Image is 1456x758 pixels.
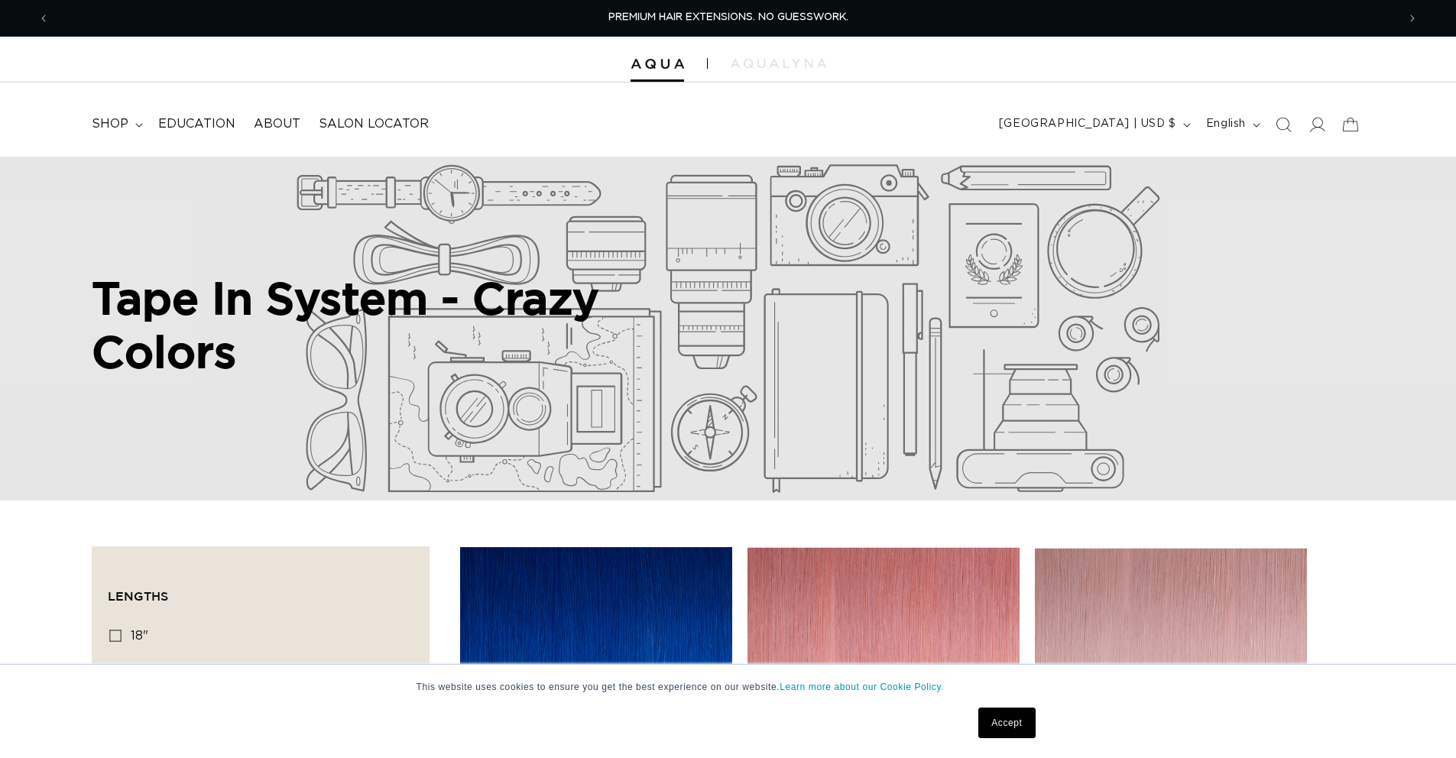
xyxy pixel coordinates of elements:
button: English [1197,110,1266,139]
summary: Lengths (0 selected) [108,562,413,617]
a: About [245,107,310,141]
a: Salon Locator [310,107,438,141]
a: Education [149,107,245,141]
summary: Search [1266,108,1300,141]
span: PREMIUM HAIR EXTENSIONS. NO GUESSWORK. [608,12,848,22]
summary: shop [83,107,149,141]
button: Next announcement [1396,4,1429,33]
span: shop [92,116,128,132]
span: About [254,116,300,132]
p: This website uses cookies to ensure you get the best experience on our website. [417,680,1040,694]
span: Education [158,116,235,132]
img: Aqua Hair Extensions [631,59,684,70]
a: Learn more about our Cookie Policy. [780,682,944,692]
button: [GEOGRAPHIC_DATA] | USD $ [990,110,1197,139]
h2: Tape In System - Crazy Colors [92,271,673,377]
span: 18" [131,630,148,642]
a: Accept [978,708,1035,738]
button: Previous announcement [27,4,60,33]
span: Lengths [108,589,168,603]
img: aqualyna.com [731,59,826,68]
span: Salon Locator [319,116,429,132]
span: [GEOGRAPHIC_DATA] | USD $ [999,116,1176,132]
span: English [1206,116,1246,132]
